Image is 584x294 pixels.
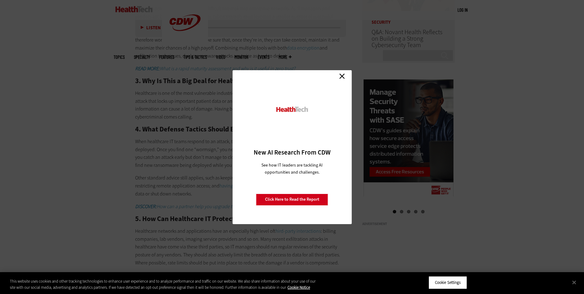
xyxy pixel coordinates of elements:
[567,276,581,289] button: Close
[337,72,347,81] a: Close
[275,106,309,113] img: HealthTech_0.png
[10,278,321,290] div: This website uses cookies and other tracking technologies to enhance user experience and to analy...
[254,162,330,176] p: See how IT leaders are tackling AI opportunities and challenges.
[243,148,341,157] h3: New AI Research From CDW
[256,194,328,205] a: Click Here to Read the Report
[288,285,310,290] a: More information about your privacy
[429,276,467,289] button: Cookie Settings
